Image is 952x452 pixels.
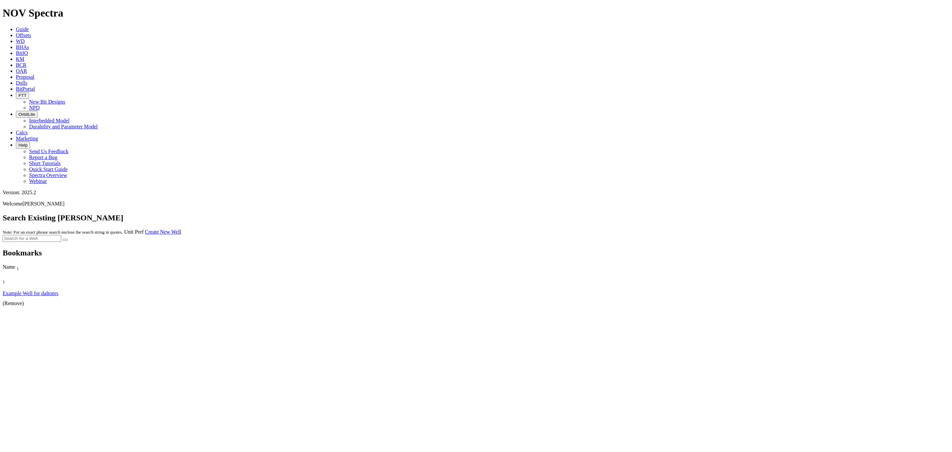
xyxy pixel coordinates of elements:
a: Calcs [16,130,28,135]
div: Sort None [3,277,36,291]
div: Column Menu [3,271,905,277]
div: Column Menu [3,285,36,291]
span: OrbitLite [19,112,35,117]
a: (Remove) [3,300,24,306]
a: Report a Bug [29,155,57,160]
a: KM [16,56,24,62]
button: OrbitLite [16,111,38,118]
a: Spectra Overview [29,172,67,178]
a: Interbedded Model [29,118,69,123]
a: Short Tutorials [29,160,61,166]
button: Help [16,142,30,149]
a: BitIQ [16,50,28,56]
div: Sort None [3,277,36,285]
a: BHAs [16,44,29,50]
span: Name [3,264,15,270]
a: Quick Start Guide [29,166,67,172]
span: [PERSON_NAME] [22,201,64,206]
span: FTT [19,93,26,98]
a: OAR [16,68,27,74]
sub: 1 [3,279,5,284]
a: Proposal [16,74,34,80]
a: Marketing [16,136,38,141]
span: Sort None [17,264,19,270]
span: Sort None [3,277,5,283]
div: Name Sort None [3,264,905,271]
small: Note: For an exact phrase search enclose the search string in quotes. [3,230,123,235]
a: Offsets [16,32,31,38]
h2: Search Existing [PERSON_NAME] [3,213,949,222]
a: Dulls [16,80,27,86]
h1: NOV Spectra [3,7,949,19]
span: Help [19,143,27,148]
a: Send Us Feedback [29,149,68,154]
a: Durability and Parameter Model [29,124,98,129]
sub: 1 [17,266,19,271]
p: Welcome [3,201,949,207]
a: Unit Pref [124,229,143,235]
h2: Bookmarks [3,249,949,257]
button: FTT [16,92,29,99]
a: NPD [29,105,40,111]
a: Webinar [29,178,47,184]
a: Example Well for daltonrs [3,291,59,296]
a: BitPortal [16,86,35,92]
a: BCR [16,62,26,68]
a: New Bit Designs [29,99,65,105]
div: Sort None [3,264,905,277]
a: WD [16,38,25,44]
div: Version: 2025.2 [3,190,949,196]
a: Create New Well [145,229,181,235]
a: Guide [16,26,29,32]
input: Search for a Well [3,235,61,242]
